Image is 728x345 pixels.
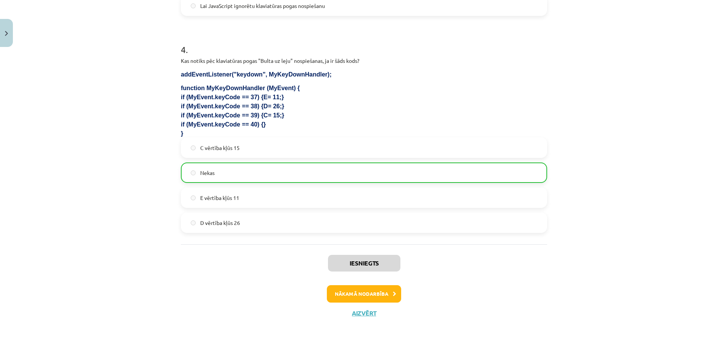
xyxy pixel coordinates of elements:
[181,85,300,91] span: function MyKeyDownHandler (MyEvent) {
[200,194,239,202] span: E vērtība kļūs 11
[181,130,183,137] span: }
[181,57,547,65] p: Kas notiks pēc klaviatūras pogas "Bulta uz leju" nospiešanas, ja ir šāds kods?
[191,145,196,150] input: C vērtība kļūs 15
[350,309,378,317] button: Aizvērt
[181,31,547,55] h1: 4 .
[328,255,400,272] button: Iesniegts
[191,220,196,225] input: D vērtība kļūs 26
[191,195,196,200] input: E vērtība kļūs 11
[181,71,331,78] span: addEventListener("keydown", MyKeyDownHandler);
[327,285,401,303] button: Nākamā nodarbība
[181,121,266,128] span: if (MyEvent.keyCode == 40) {}
[191,3,196,8] input: Lai JavaScript ignorētu klaviatūras pogas nospiešanu
[200,219,240,227] span: D vērtība kļūs 26
[5,31,8,36] img: icon-close-lesson-0947bae3869378f0d4975bcd49f059093ad1ed9edebbc8119c70593378902aed.svg
[200,144,240,152] span: C vērtība kļūs 15
[181,103,284,109] span: if (MyEvent.keyCode == 38) {D= 26;}
[181,112,284,119] span: if (MyEvent.keyCode == 39) {C= 15;}
[181,94,284,100] span: if (MyEvent.keyCode == 37) {E= 11;}
[200,2,325,10] span: Lai JavaScript ignorētu klaviatūras pogas nospiešanu
[191,170,196,175] input: Nekas
[200,169,215,177] span: Nekas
